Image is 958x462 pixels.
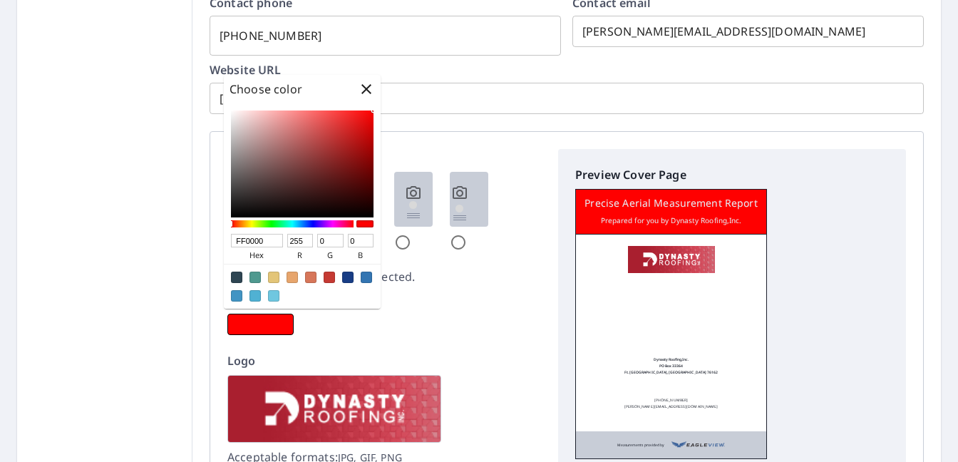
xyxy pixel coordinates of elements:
div: #4F998F [249,272,261,283]
label: hex [231,247,283,264]
p: [PERSON_NAME][EMAIL_ADDRESS][DOMAIN_NAME] [624,404,718,410]
p: Preview Cover Page [575,166,889,183]
div: #6FC7E0 [268,290,279,302]
p: Precise Aerial Measurement Report [583,197,759,210]
p: Dynasty Roofing,Inc. [654,356,689,363]
div: #D77659 [305,272,316,283]
div: #E7A56C [287,272,298,283]
img: logo [227,375,441,443]
label: g [317,247,343,264]
img: 4 [394,172,433,227]
div: #4294C3 [231,290,242,302]
p: Click to change the color selected. [227,268,541,285]
label: b [348,247,374,264]
div: #183D85 [342,272,354,283]
p: Measurements provided by [617,438,664,451]
p: Cover color [227,291,541,308]
img: EV Logo [671,438,725,451]
p: Logo [227,352,541,369]
label: Website URL [210,64,924,76]
div: #50B1D3 [249,290,261,302]
img: logo [628,246,715,273]
p: Ft. [GEOGRAPHIC_DATA], [GEOGRAPHIC_DATA] 76162 [624,369,718,376]
p: [PHONE_NUMBER] [654,397,688,404]
img: 5 [450,172,488,227]
label: r [287,247,313,264]
div: #2E4552 [231,272,242,283]
p: Choose color [230,81,302,98]
p: Page Layout [227,149,541,166]
p: Prepared for you by Dynasty Roofing,Inc. [601,214,742,227]
div: #E3C578 [268,272,279,283]
div: #C53A33 [324,272,335,283]
div: #3375B2 [361,272,372,283]
p: PO Box 33364 [659,363,684,369]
